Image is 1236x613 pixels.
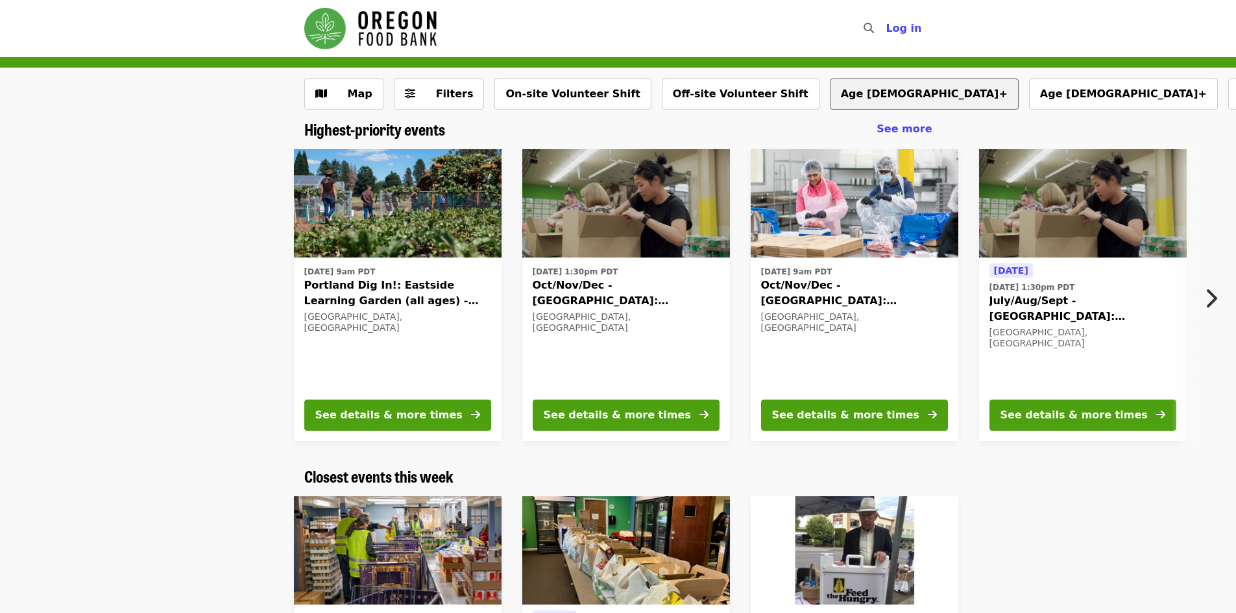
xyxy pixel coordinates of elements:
div: See details & more times [544,407,691,423]
i: arrow-right icon [928,409,937,421]
img: Oregon Food Bank - Home [304,8,437,49]
img: Oct/Nov/Dec - Beaverton: Repack/Sort (age 10+) organized by Oregon Food Bank [751,149,958,258]
i: map icon [315,88,327,100]
button: On-site Volunteer Shift [494,78,651,110]
div: See details & more times [315,407,463,423]
button: Filters (0 selected) [394,78,485,110]
button: Age [DEMOGRAPHIC_DATA]+ [830,78,1019,110]
img: Feed the Hungry - Partner Agency Support (16+) organized by Oregon Food Bank [751,496,958,605]
button: See details & more times [304,400,491,431]
button: Age [DEMOGRAPHIC_DATA]+ [1029,78,1218,110]
button: Log in [875,16,932,42]
i: arrow-right icon [699,409,709,421]
div: [GEOGRAPHIC_DATA], [GEOGRAPHIC_DATA] [761,311,948,333]
a: See details for "July/Aug/Sept - Portland: Repack/Sort (age 8+)" [979,149,1187,441]
div: See details & more times [772,407,919,423]
a: Closest events this week [304,467,454,486]
span: Map [348,88,372,100]
i: search icon [864,22,874,34]
span: [DATE] [994,265,1028,276]
i: arrow-right icon [471,409,480,421]
span: July/Aug/Sept - [GEOGRAPHIC_DATA]: Repack/Sort (age [DEMOGRAPHIC_DATA]+) [989,293,1176,324]
a: See details for "Portland Dig In!: Eastside Learning Garden (all ages) - Aug/Sept/Oct" [294,149,502,441]
input: Search [882,13,892,44]
button: Off-site Volunteer Shift [662,78,819,110]
button: Show map view [304,78,383,110]
a: See details for "Oct/Nov/Dec - Portland: Repack/Sort (age 8+)" [522,149,730,441]
span: Oct/Nov/Dec - [GEOGRAPHIC_DATA]: Repack/Sort (age [DEMOGRAPHIC_DATA]+) [761,278,948,309]
img: July/Aug/Sept - Portland: Repack/Sort (age 8+) organized by Oregon Food Bank [979,149,1187,258]
div: Highest-priority events [294,120,943,139]
time: [DATE] 1:30pm PDT [533,266,618,278]
button: See details & more times [761,400,948,431]
time: [DATE] 1:30pm PDT [989,282,1075,293]
time: [DATE] 9am PDT [304,266,376,278]
button: Next item [1193,280,1236,317]
span: Closest events this week [304,464,454,487]
div: [GEOGRAPHIC_DATA], [GEOGRAPHIC_DATA] [989,327,1176,349]
div: See details & more times [1000,407,1148,423]
time: [DATE] 9am PDT [761,266,832,278]
span: Highest-priority events [304,117,445,140]
div: Closest events this week [294,467,943,486]
div: [GEOGRAPHIC_DATA], [GEOGRAPHIC_DATA] [533,311,720,333]
i: chevron-right icon [1204,286,1217,311]
img: Northeast Emergency Food Program - Partner Agency Support organized by Oregon Food Bank [294,496,502,605]
div: [GEOGRAPHIC_DATA], [GEOGRAPHIC_DATA] [304,311,491,333]
span: Filters [436,88,474,100]
img: Oct/Nov/Dec - Portland: Repack/Sort (age 8+) organized by Oregon Food Bank [522,149,730,258]
i: sliders-h icon [405,88,415,100]
img: Portland Open Bible - Partner Agency Support (16+) organized by Oregon Food Bank [522,496,730,605]
i: arrow-right icon [1156,409,1165,421]
span: See more [877,123,932,135]
span: Oct/Nov/Dec - [GEOGRAPHIC_DATA]: Repack/Sort (age [DEMOGRAPHIC_DATA]+) [533,278,720,309]
img: Portland Dig In!: Eastside Learning Garden (all ages) - Aug/Sept/Oct organized by Oregon Food Bank [294,149,502,258]
span: Portland Dig In!: Eastside Learning Garden (all ages) - Aug/Sept/Oct [304,278,491,309]
button: See details & more times [533,400,720,431]
a: See more [877,121,932,137]
button: See details & more times [989,400,1176,431]
a: See details for "Oct/Nov/Dec - Beaverton: Repack/Sort (age 10+)" [751,149,958,441]
span: Log in [886,22,921,34]
a: Highest-priority events [304,120,445,139]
